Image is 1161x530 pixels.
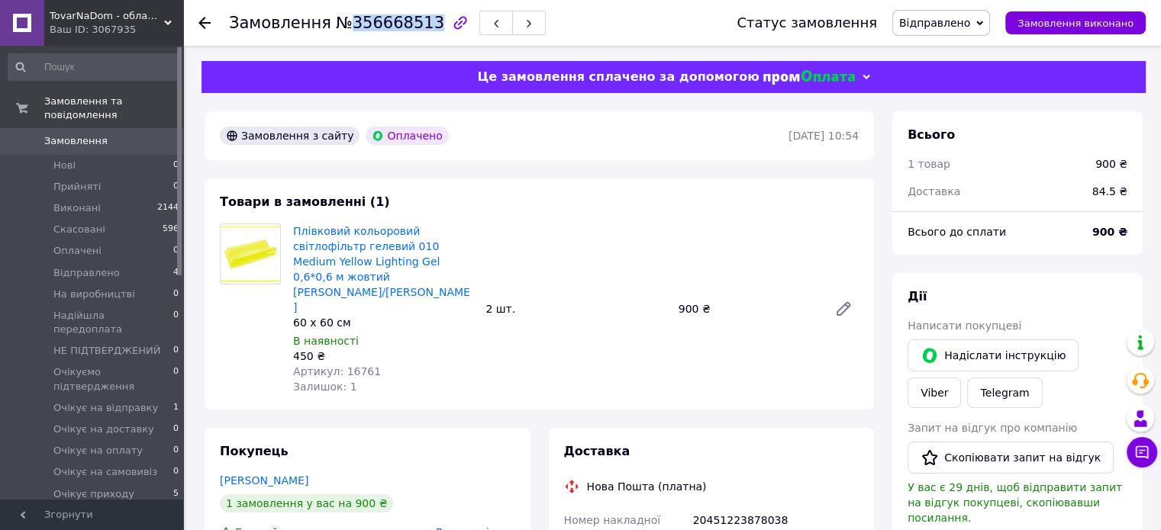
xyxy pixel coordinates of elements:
span: 0 [173,180,179,194]
div: 1 замовлення у вас на 900 ₴ [220,494,393,512]
a: [PERSON_NAME] [220,474,308,487]
span: Доставка [908,185,960,198]
span: 0 [173,365,179,393]
button: Надіслати інструкцію [908,339,1079,371]
button: Скопіювати запит на відгук [908,442,1114,474]
span: Замовлення [44,134,108,148]
span: №356668513 [336,14,444,32]
span: НЕ ПІДТВЕРДЖЕНИЙ [53,344,160,358]
span: Замовлення виконано [1017,18,1134,29]
span: 5 [173,487,179,515]
div: Оплачено [366,127,448,145]
span: В наявності [293,335,359,347]
span: Відправлено [899,17,970,29]
span: 0 [173,287,179,301]
div: 450 ₴ [293,349,473,364]
img: evopay logo [763,70,855,85]
a: Viber [908,377,961,408]
button: Чат з покупцем [1127,437,1157,467]
a: Telegram [967,377,1042,408]
a: Редагувати [828,294,859,324]
span: 1 товар [908,158,950,170]
span: Очікує на доставку [53,422,154,436]
div: 60 х 60 см [293,315,473,330]
span: Запит на відгук про компанію [908,422,1077,434]
span: Покупець [220,444,289,458]
span: Всього до сплати [908,226,1006,238]
span: Очікує на відправку [53,401,158,415]
div: Замовлення з сайту [220,127,360,145]
div: 900 ₴ [672,298,822,320]
div: 900 ₴ [1095,156,1127,172]
span: Номер накладної [564,514,661,526]
span: Замовлення та повідомлення [44,95,183,122]
span: 0 [173,422,179,436]
span: 0 [173,344,179,358]
input: Пошук [8,53,180,81]
a: Плівковий кольоровий світлофільтр гелевий 010 Medium Yellow Lighting Gel 0,6*0,6 м жовтий [PERSON... [293,225,470,313]
span: 0 [173,444,179,458]
span: Оплачені [53,244,102,258]
span: Очікуємо підтвердження [53,365,173,393]
span: Надійшла передоплата [53,309,173,336]
span: TovarNaDom - обладнання для ФОТО | ВІДЕО зйомки студійне, блогерам, домашнім студіям [50,9,164,23]
time: [DATE] 10:54 [789,130,859,142]
span: Виконані [53,201,101,215]
div: 84.5 ₴ [1083,175,1137,208]
span: Очікує приходу товару [53,487,173,515]
span: Замовлення [229,14,331,32]
b: 900 ₴ [1092,226,1127,238]
span: На виробництві [53,287,135,301]
span: Написати покупцеві [908,320,1021,332]
span: Скасовані [53,223,105,236]
span: 0 [173,465,179,479]
span: У вас є 29 днів, щоб відправити запит на відгук покупцеві, скопіювавши посилання. [908,481,1122,524]
span: Товари в замовленні (1) [220,194,390,209]
span: 0 [173,309,179,336]
button: Замовлення виконано [1005,11,1146,34]
span: Нові [53,159,76,172]
div: 2 шт. [479,298,672,320]
div: Ваш ID: 3067935 [50,23,183,37]
span: Дії [908,289,927,304]
div: Нова Пошта (платна) [583,479,711,494]
span: Відправлено [53,266,120,280]
span: 2144 [157,201,179,215]
span: 0 [173,159,179,172]
img: Плівковий кольоровий світлофільтр гелевий 010 Medium Yellow Lighting Gel 0,6*0,6 м жовтий Chris J... [221,226,280,281]
span: Артикул: 16761 [293,365,381,377]
div: Повернутися назад [198,15,211,31]
span: Прийняті [53,180,101,194]
span: 1 [173,401,179,415]
span: 0 [173,244,179,258]
span: Це замовлення сплачено за допомогою [477,69,759,84]
span: 596 [163,223,179,236]
span: Очікує на самовивіз [53,465,157,479]
span: Залишок: 1 [293,381,357,393]
span: Всього [908,127,955,142]
div: Статус замовлення [737,15,877,31]
span: Доставка [564,444,630,458]
span: 4 [173,266,179,280]
span: Очікує на оплату [53,444,143,458]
